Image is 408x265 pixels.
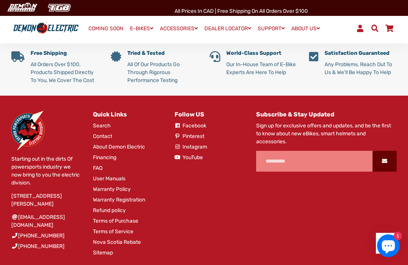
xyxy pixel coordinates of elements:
[11,242,65,250] a: [PHONE_NUMBER]
[31,50,99,57] h5: Free Shipping
[11,155,82,187] p: Starting out in the dirts Of powersports industry we now bring to you the electric division.
[93,206,126,214] a: Refund policy
[11,111,45,150] img: Demon Electric
[11,232,65,240] a: [PHONE_NUMBER]
[256,122,397,146] p: Sign up for exclusive offers and updates, and be the first to know about new eBikes, smart helmet...
[93,185,131,193] a: Warranty Policy
[93,164,102,172] a: FAQ
[127,23,156,34] a: E-BIKES
[11,213,82,229] a: [EMAIL_ADDRESS][DOMAIN_NAME]
[256,111,397,118] h4: Subscribe & Stay Updated
[175,143,207,151] a: Instagram
[226,50,298,57] h5: World-Class Support
[4,2,40,14] img: Demon Electric
[175,111,245,118] h4: Follow US
[86,23,126,34] a: COMING SOON
[127,60,199,84] p: All Of Our Products Go Through Rigorous Performance Testing
[325,60,397,76] p: Any Problems, Reach Out To Us & We'll Be Happy To Help
[175,153,203,161] a: YouTube
[175,132,204,140] a: Pinterest
[93,228,133,236] a: Terms of Service
[375,234,402,259] inbox-online-store-chat: Shopify online store chat
[44,2,75,14] img: TGB Canada
[93,249,113,257] a: Sitemap
[93,111,163,118] h4: Quick Links
[175,122,206,130] a: Facebook
[255,23,287,34] a: SUPPORT
[289,23,323,34] a: ABOUT US
[93,153,116,161] a: Financing
[175,8,308,14] span: All Prices in CAD | Free shipping on all orders over $100
[93,217,138,225] a: Terms of Purchase
[325,50,397,57] h5: Satisfaction Guaranteed
[157,23,201,34] a: ACCESSORIES
[31,60,99,84] p: All Orders Over $100, Products Shipped Directly To You, We Cover The Cost
[226,60,298,76] p: Our In-House Team of E-Bike Experts Are Here To Help
[11,192,82,208] p: [STREET_ADDRESS][PERSON_NAME]
[127,50,199,57] h5: Tried & Tested
[93,238,141,246] a: Nova Scotia Rebate
[93,143,145,151] a: About Demon Electric
[93,122,111,130] a: Search
[93,196,145,204] a: Warranty Registration
[202,23,254,34] a: DEALER LOCATOR
[93,175,125,183] a: User Manuals
[11,22,80,35] img: Demon Electric logo
[93,132,112,140] a: Contact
